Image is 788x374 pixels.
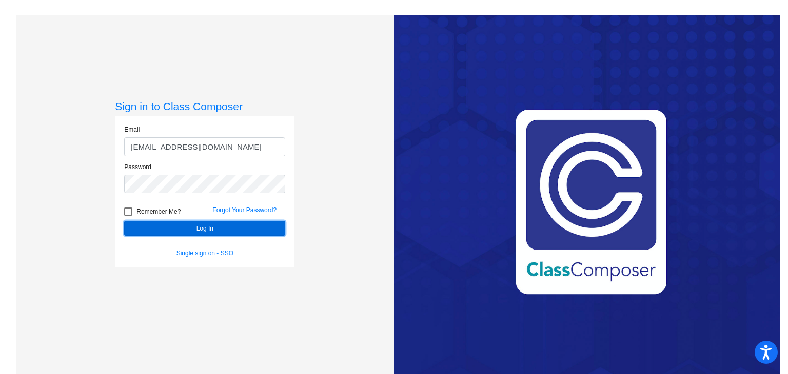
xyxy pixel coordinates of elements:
[136,205,181,218] span: Remember Me?
[124,125,140,134] label: Email
[124,162,151,172] label: Password
[115,100,294,113] h3: Sign in to Class Composer
[124,221,285,236] button: Log In
[212,206,277,214] a: Forgot Your Password?
[176,250,233,257] a: Single sign on - SSO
